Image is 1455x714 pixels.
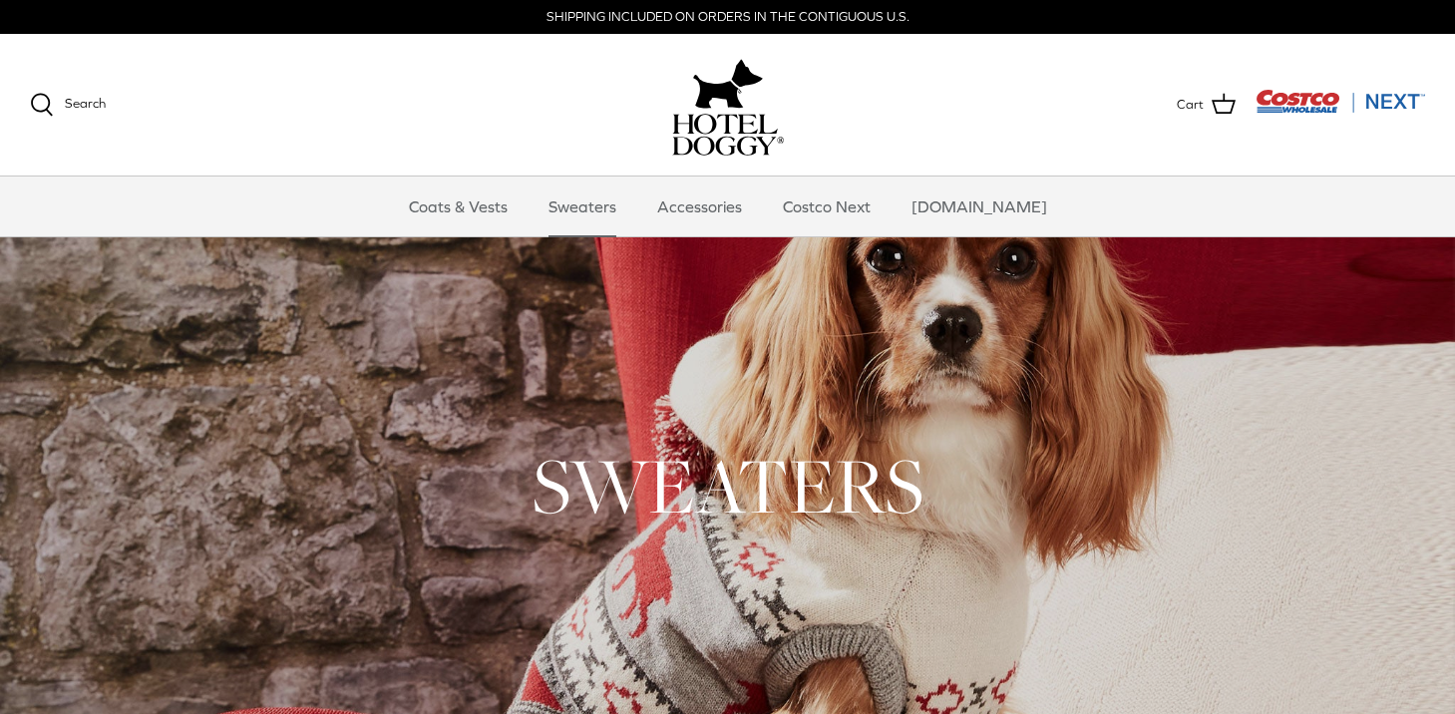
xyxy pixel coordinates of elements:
[1177,92,1236,118] a: Cart
[1256,89,1425,114] img: Costco Next
[30,93,106,117] a: Search
[30,437,1425,535] h1: SWEATERS
[765,177,889,236] a: Costco Next
[65,96,106,111] span: Search
[894,177,1065,236] a: [DOMAIN_NAME]
[672,54,784,156] a: hoteldoggy.com hoteldoggycom
[693,54,763,114] img: hoteldoggy.com
[391,177,526,236] a: Coats & Vests
[1256,102,1425,117] a: Visit Costco Next
[1177,95,1204,116] span: Cart
[531,177,634,236] a: Sweaters
[672,114,784,156] img: hoteldoggycom
[639,177,760,236] a: Accessories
